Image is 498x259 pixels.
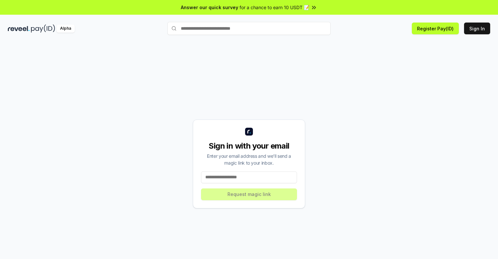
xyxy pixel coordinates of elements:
div: Alpha [56,24,75,33]
div: Enter your email address and we’ll send a magic link to your inbox. [201,153,297,166]
img: logo_small [245,128,253,136]
div: Sign in with your email [201,141,297,151]
span: for a chance to earn 10 USDT 📝 [240,4,309,11]
img: pay_id [31,24,55,33]
span: Answer our quick survey [181,4,238,11]
button: Sign In [464,23,490,34]
button: Register Pay(ID) [412,23,459,34]
img: reveel_dark [8,24,30,33]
